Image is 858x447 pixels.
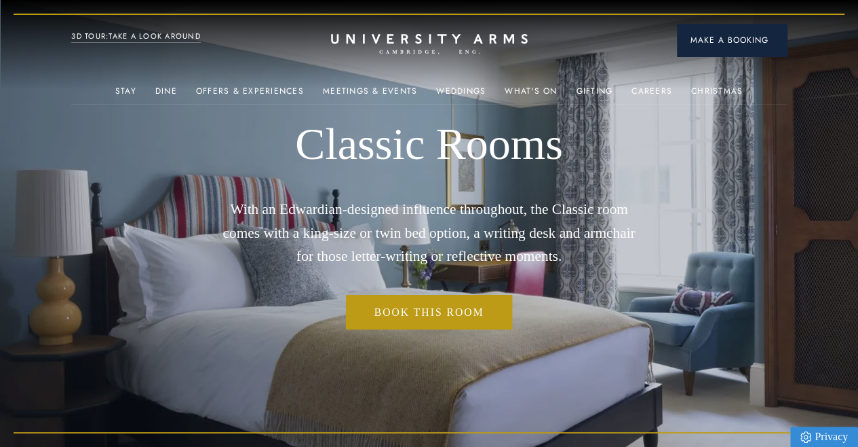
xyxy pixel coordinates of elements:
h1: Classic Rooms [214,118,644,171]
a: Stay [115,86,136,104]
p: With an Edwardian-designed influence throughout, the Classic room comes with a king-size or twin ... [214,198,644,268]
a: What's On [505,86,557,104]
a: Gifting [576,86,612,104]
a: Dine [155,86,177,104]
a: Meetings & Events [323,86,417,104]
a: 3D TOUR:TAKE A LOOK AROUND [71,31,201,43]
a: Book this room [346,295,513,329]
a: Careers [631,86,672,104]
a: Weddings [436,86,486,104]
a: Privacy [790,427,858,447]
img: Privacy [800,431,811,443]
a: Home [331,34,528,55]
button: Make a BookingArrow icon [677,24,787,56]
img: Arrow icon [768,38,773,43]
a: Offers & Experiences [196,86,304,104]
a: Christmas [691,86,743,104]
span: Make a Booking [690,34,773,46]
